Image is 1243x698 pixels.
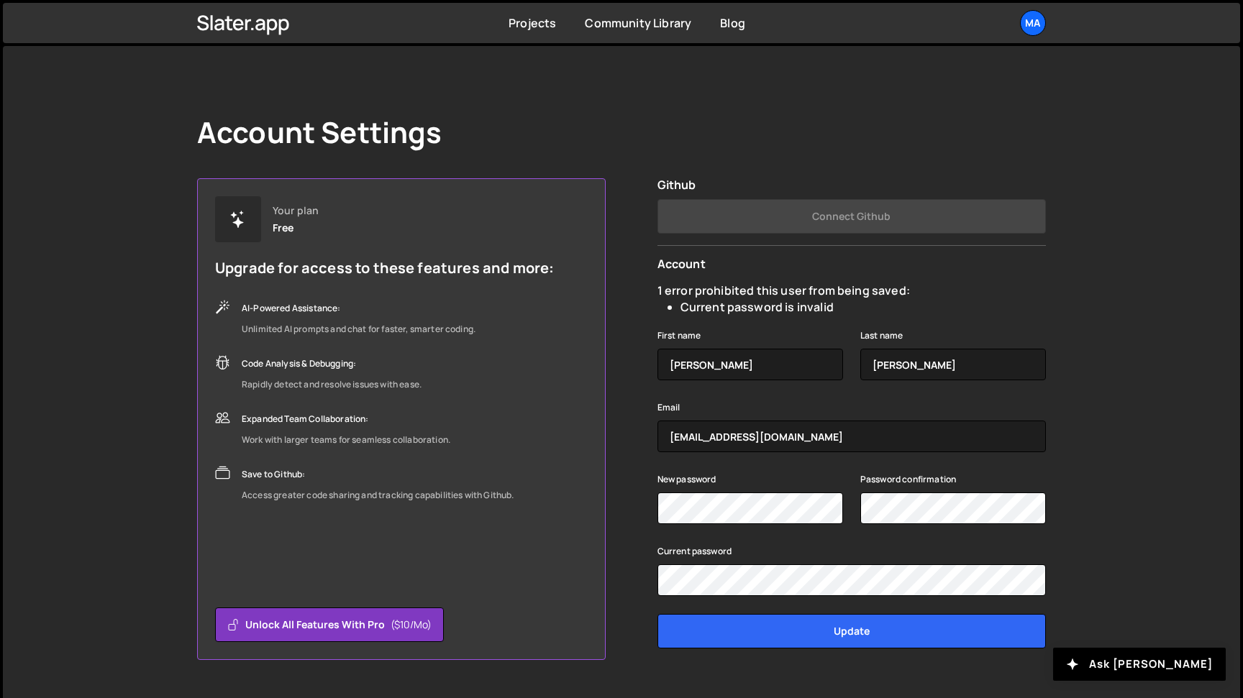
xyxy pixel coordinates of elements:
[657,614,1046,648] input: Update
[720,15,745,31] a: Blog
[657,178,1046,192] h2: Github
[273,222,294,234] div: Free
[242,355,422,372] div: Code Analysis & Debugging:
[860,472,956,487] label: Password confirmation
[273,205,319,216] div: Your plan
[215,607,444,642] button: Unlock all features with Pro($10/mo)
[242,431,450,449] div: Work with larger teams for seamless collaboration.
[197,115,442,150] h1: Account Settings
[657,472,716,487] label: New password
[657,199,1046,234] button: Connect Github
[215,260,554,277] h5: Upgrade for access to these features and more:
[242,410,450,428] div: Expanded Team Collaboration:
[1020,10,1046,36] a: Ma
[657,283,1046,298] div: 1 error prohibited this user from being saved:
[657,257,1046,271] h2: Account
[242,376,422,393] div: Rapidly detect and resolve issues with ease.
[585,15,691,31] a: Community Library
[860,329,903,343] label: Last name
[242,487,514,504] div: Access greater code sharing and tracking capabilities with Github.
[242,300,475,317] div: AI-Powered Assistance:
[657,544,732,559] label: Current password
[242,321,475,338] div: Unlimited AI prompts and chat for faster, smarter coding.
[657,329,701,343] label: First name
[509,15,556,31] a: Projects
[242,466,514,483] div: Save to Github:
[391,617,432,632] span: ($10/mo)
[680,299,1046,315] li: Current password is invalid
[657,400,680,415] label: Email
[1053,648,1226,681] button: Ask [PERSON_NAME]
